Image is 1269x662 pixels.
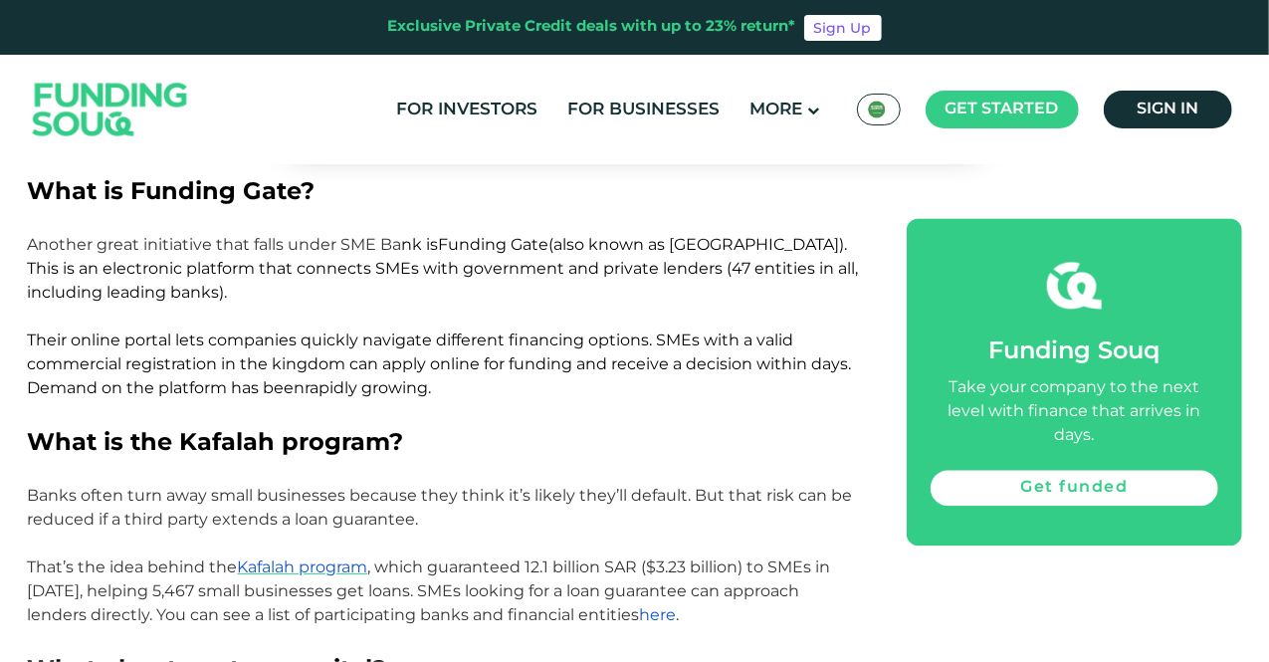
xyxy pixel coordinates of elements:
img: SA Flag [868,101,886,118]
span: Get started [946,102,1059,116]
span: What is the Kafalah program? [28,427,404,456]
span: More [750,102,803,118]
span: What is Funding Gate? [28,176,316,205]
a: Sign in [1104,91,1232,128]
span: Sign in [1137,102,1198,116]
span: . [677,605,680,624]
a: Get funded [931,471,1217,507]
span: rapidly growing [306,378,429,397]
a: For Businesses [563,94,726,126]
img: fsicon [1047,259,1102,314]
span: Funding Souq [988,341,1160,364]
span: Another great initiative that falls under SME Ba [28,235,439,254]
a: Kafalah program [238,557,368,576]
span: Funding Gate [439,235,549,254]
img: Logo [13,60,208,160]
a: Sign Up [804,15,882,41]
span: , which guaranteed 12.1 billion SAR ($3.23 billion) to SMEs in [DATE], helping 5,467 small busine... [28,557,831,624]
div: Take your company to the next level with finance that arrives in days. [931,377,1217,449]
div: Exclusive Private Credit deals with up to 23% return* [388,16,796,39]
a: here [640,605,677,624]
span: nk is [402,235,439,254]
a: For Investors [392,94,543,126]
span: Banks often turn away small businesses because they think it’s likely they’ll default. But that r... [28,486,853,576]
span: . [429,378,432,397]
